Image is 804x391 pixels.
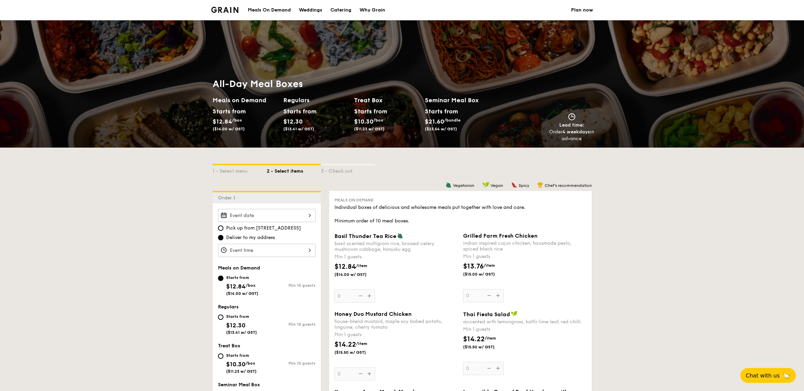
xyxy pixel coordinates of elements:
img: icon-clock.2db775ea.svg [567,113,577,121]
span: Spicy [519,183,529,188]
span: $12.84 [334,263,356,271]
span: ($11.23 w/ GST) [354,127,385,131]
span: /box [232,118,242,123]
span: 🦙 [782,372,790,379]
span: Grilled Farm Fresh Chicken [463,233,538,239]
a: Logotype [211,7,239,13]
div: Starts from [425,106,458,116]
span: /box [246,283,256,288]
div: Starts from [283,106,313,116]
span: Basil Thunder Tea Rice [334,233,396,239]
span: ($13.41 w/ GST) [226,330,257,335]
span: Lead time: [559,122,584,128]
img: icon-vegan.f8ff3823.svg [482,182,489,188]
h2: Treat Box [354,95,419,105]
span: Vegan [491,183,503,188]
span: Treat Box [218,343,240,349]
span: /bundle [444,118,460,123]
span: ($15.50 w/ GST) [463,344,509,350]
span: /box [373,118,383,123]
span: $10.30 [354,118,373,125]
div: house-blend mustard, maple soy baked potato, linguine, cherry tomato [334,319,458,330]
div: Starts from [226,275,258,280]
div: Min 1 guests [334,254,458,260]
span: Chat with us [746,372,780,379]
div: Individual boxes of delicious and wholesome meals put together with love and care. Minimum order ... [334,204,586,224]
div: Min 1 guests [463,253,586,260]
h2: Meals on Demand [213,95,278,105]
div: 3 - Check out [321,165,375,175]
strong: 4 weekdays [562,129,590,135]
div: Starts from [226,314,257,319]
span: Deliver to my address [226,234,275,241]
span: ($13.41 w/ GST) [283,127,314,131]
span: ($14.00 w/ GST) [226,291,258,296]
span: ($23.54 w/ GST) [425,127,457,131]
div: Min 1 guests [334,331,458,338]
div: basil scented multigrain rice, braised celery mushroom cabbage, hanjuku egg [334,241,458,252]
span: ($14.00 w/ GST) [334,272,381,277]
span: $12.84 [226,283,246,290]
input: Deliver to my address [218,235,223,240]
div: indian inspired cajun chicken, housmade pesto, spiced black rice [463,240,586,252]
span: Meals on Demand [334,198,374,202]
img: icon-chef-hat.a58ddaea.svg [537,182,543,188]
span: $10.30 [226,361,245,368]
div: Starts from [226,353,257,358]
span: $12.84 [213,118,232,125]
div: Min 10 guests [267,283,316,288]
input: Pick up from [STREET_ADDRESS] [218,225,223,231]
img: Grain [211,7,239,13]
span: ($14.00 w/ GST) [213,127,245,131]
span: $14.22 [463,335,485,343]
span: $12.30 [226,322,245,329]
div: Min 10 guests [267,361,316,366]
div: 2 - Select items [267,165,321,175]
span: Meals on Demand [218,265,260,271]
div: Order in advance [549,129,594,142]
h2: Seminar Meal Box [425,95,496,105]
span: $13.76 [463,262,484,270]
input: Event time [218,244,316,257]
span: ($11.23 w/ GST) [226,369,257,374]
h2: Regulars [283,95,349,105]
input: Event date [218,209,316,222]
span: ($15.00 w/ GST) [463,271,509,277]
h1: All-Day Meal Boxes [213,78,496,90]
span: Regulars [218,304,239,310]
img: icon-vegetarian.fe4039eb.svg [446,182,452,188]
span: /item [484,263,495,268]
input: Starts from$12.30($13.41 w/ GST)Min 10 guests [218,314,223,320]
span: /item [356,263,367,268]
img: icon-vegetarian.fe4039eb.svg [397,233,403,239]
img: icon-spicy.37a8142b.svg [511,182,517,188]
span: $12.30 [283,118,303,125]
input: Starts from$12.84/box($14.00 w/ GST)Min 10 guests [218,276,223,281]
span: $14.22 [334,341,356,349]
img: icon-vegan.f8ff3823.svg [511,311,518,317]
span: /box [245,361,255,366]
button: Chat with us🦙 [740,368,796,383]
span: Seminar Meal Box [218,382,260,388]
div: Min 1 guests [463,326,586,333]
div: 1 - Select menu [213,165,267,175]
span: Honey Duo Mustard Chicken [334,311,412,317]
span: Pick up from [STREET_ADDRESS] [226,225,301,232]
span: Chef's recommendation [545,183,592,188]
span: Order 1 [218,195,238,201]
span: /item [356,341,367,346]
span: ($15.50 w/ GST) [334,350,381,355]
div: accented with lemongrass, kaffir lime leaf, red chilli [463,319,586,325]
span: /item [485,336,496,341]
div: Min 10 guests [267,322,316,327]
span: Thai Fiesta Salad [463,311,510,318]
div: Starts from [354,106,384,116]
span: $21.60 [425,118,444,125]
span: Vegetarian [453,183,474,188]
div: Starts from [213,106,243,116]
input: Starts from$10.30/box($11.23 w/ GST)Min 10 guests [218,353,223,359]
